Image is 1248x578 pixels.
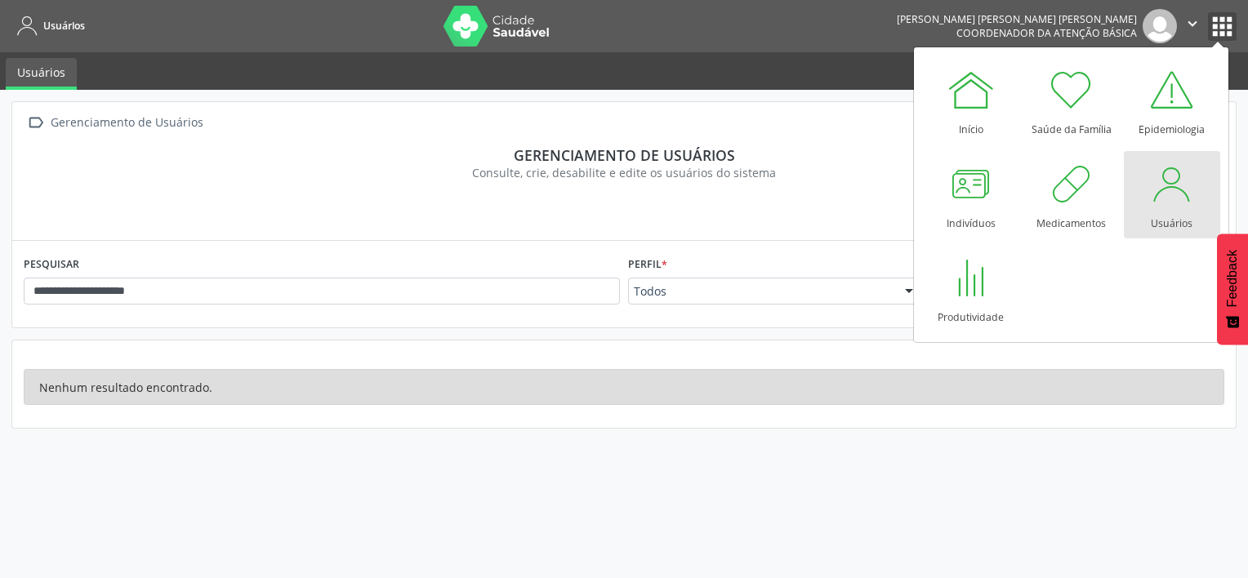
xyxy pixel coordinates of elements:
label: PESQUISAR [24,252,79,278]
a: Indivíduos [923,151,1019,238]
i:  [24,111,47,135]
span: Feedback [1225,250,1240,307]
div: Nenhum resultado encontrado. [24,369,1224,405]
i:  [1183,15,1201,33]
a: Epidemiologia [1124,57,1220,144]
div: Gerenciamento de usuários [35,146,1213,164]
a: Produtividade [923,245,1019,332]
span: Todos [634,283,889,300]
img: img [1143,9,1177,43]
button: Feedback - Mostrar pesquisa [1217,233,1248,345]
button: apps [1208,12,1237,41]
a:  Gerenciamento de Usuários [24,111,206,135]
a: Usuários [1124,151,1220,238]
div: [PERSON_NAME] [PERSON_NAME] [PERSON_NAME] [897,12,1137,26]
button:  [1177,9,1208,43]
a: Início [923,57,1019,144]
span: Coordenador da Atenção Básica [956,26,1137,40]
a: Usuários [6,58,77,90]
a: Usuários [11,12,85,39]
label: Perfil [628,252,667,278]
span: Usuários [43,19,85,33]
a: Medicamentos [1023,151,1120,238]
a: Saúde da Família [1023,57,1120,144]
div: Gerenciamento de Usuários [47,111,206,135]
div: Consulte, crie, desabilite e edite os usuários do sistema [35,164,1213,181]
